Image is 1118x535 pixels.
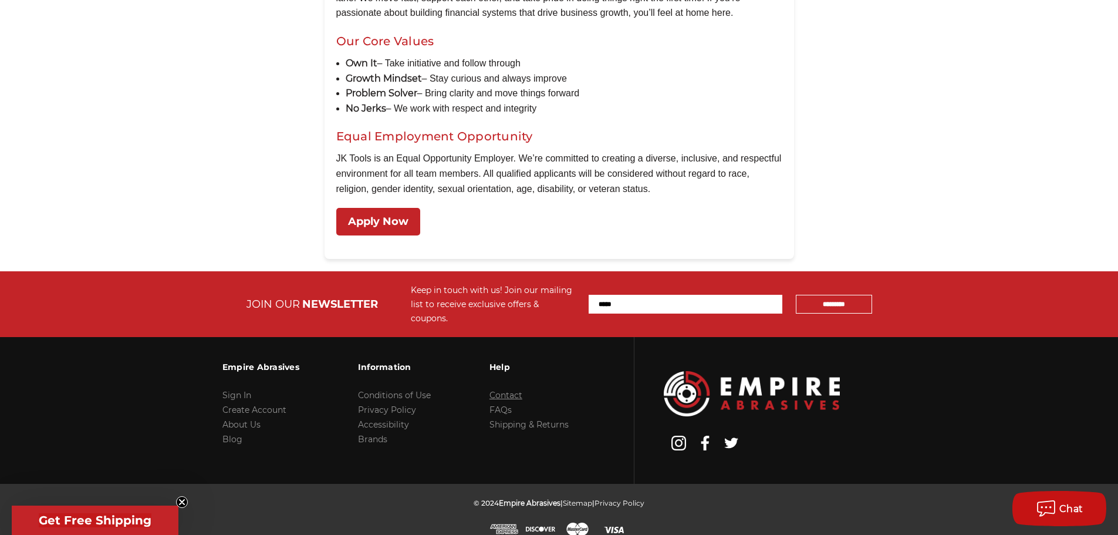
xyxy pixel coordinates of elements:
a: Sitemap [563,499,592,507]
span: Empire Abrasives [499,499,560,507]
a: Privacy Policy [358,405,416,415]
strong: No Jerks [346,103,386,114]
button: Close teaser [176,496,188,508]
a: Accessibility [358,419,409,430]
li: – Bring clarity and move things forward [346,86,782,101]
a: About Us [222,419,261,430]
li: – Take initiative and follow through [346,56,782,71]
a: Privacy Policy [595,499,644,507]
strong: Problem Solver [346,88,417,99]
a: Conditions of Use [358,390,431,401]
button: Chat [1012,491,1106,526]
span: Chat [1059,503,1083,514]
span: NEWSLETTER [302,298,378,311]
div: Get Free ShippingClose teaser [12,506,178,535]
strong: Own It [346,58,377,69]
p: JK Tools is an Equal Opportunity Employer. We’re committed to creating a diverse, inclusive, and ... [336,151,782,196]
a: Apply Now [336,208,420,235]
a: Blog [222,434,242,445]
img: Empire Abrasives Logo Image [664,371,840,416]
h2: Our Core Values [336,32,782,50]
div: Keep in touch with us! Join our mailing list to receive exclusive offers & coupons. [411,283,577,325]
p: © 2024 | | [474,496,644,510]
a: FAQs [489,405,512,415]
span: JOIN OUR [246,298,300,311]
h2: Equal Employment Opportunity [336,127,782,145]
span: Get Free Shipping [39,513,151,527]
h3: Empire Abrasives [222,355,299,379]
h3: Help [489,355,569,379]
li: – Stay curious and always improve [346,71,782,86]
a: Sign In [222,390,251,401]
li: – We work with respect and integrity [346,101,782,116]
a: Shipping & Returns [489,419,569,430]
strong: Growth Mindset [346,73,422,84]
a: Contact [489,390,522,401]
a: Create Account [222,405,286,415]
a: Brands [358,434,387,445]
h3: Information [358,355,431,379]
